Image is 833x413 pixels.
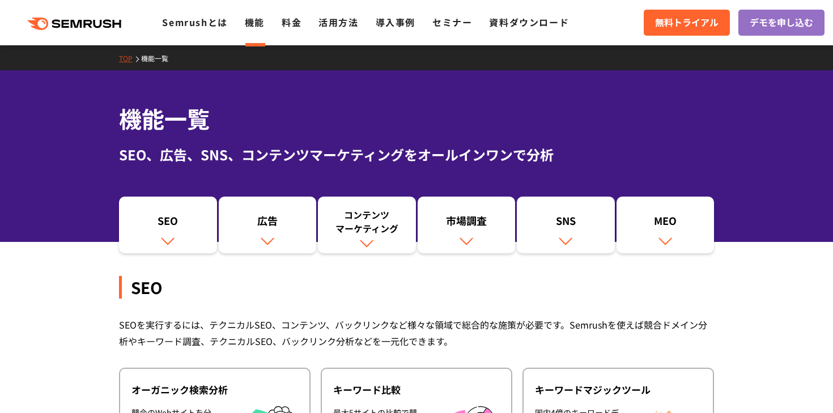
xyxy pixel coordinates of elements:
[119,317,714,350] div: SEOを実行するには、テクニカルSEO、コンテンツ、バックリンクなど様々な領域で総合的な施策が必要です。Semrushを使えば競合ドメイン分析やキーワード調査、テクニカルSEO、バックリンク分析...
[522,214,609,233] div: SNS
[318,15,358,29] a: 活用方法
[282,15,301,29] a: 料金
[423,214,510,233] div: 市場調査
[333,383,500,397] div: キーワード比較
[535,383,702,397] div: キーワードマジックツール
[119,276,714,299] div: SEO
[376,15,415,29] a: 導入事例
[119,53,141,63] a: TOP
[131,383,298,397] div: オーガニック検索分析
[324,208,410,235] div: コンテンツ マーケティング
[750,15,813,30] span: デモを申し込む
[738,10,824,36] a: デモを申し込む
[489,15,569,29] a: 資料ダウンロード
[119,144,714,165] div: SEO、広告、SNS、コンテンツマーケティングをオールインワンで分析
[162,15,227,29] a: Semrushとは
[517,197,615,253] a: SNS
[622,214,709,233] div: MEO
[219,197,317,253] a: 広告
[418,197,516,253] a: 市場調査
[245,15,265,29] a: 機能
[141,53,177,63] a: 機能一覧
[119,102,714,135] h1: 機能一覧
[224,214,311,233] div: 広告
[125,214,211,233] div: SEO
[644,10,730,36] a: 無料トライアル
[432,15,472,29] a: セミナー
[617,197,715,253] a: MEO
[318,197,416,253] a: コンテンツマーケティング
[119,197,217,253] a: SEO
[655,15,719,30] span: 無料トライアル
